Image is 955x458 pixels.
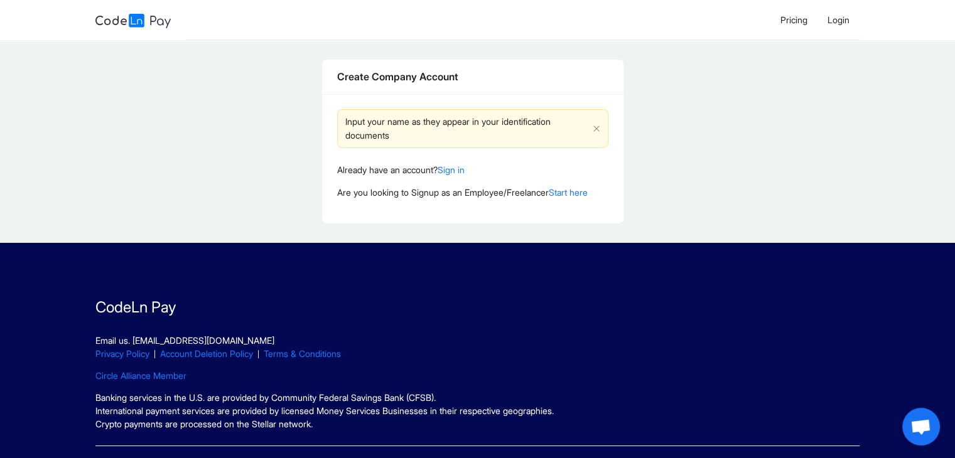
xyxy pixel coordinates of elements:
[95,370,186,381] a: Circle Alliance Member
[345,115,588,142] div: Input your name as they appear in your identification documents
[828,14,850,25] span: Login
[95,14,171,28] img: logo
[902,408,940,445] a: Open chat
[593,125,600,132] span: close
[95,392,554,429] span: Banking services in the U.S. are provided by Community Federal Savings Bank (CFSB). International...
[593,125,600,133] button: close
[337,163,608,177] p: Already have an account?
[264,348,341,359] a: Terms & Conditions
[337,70,458,83] span: Create Company Account
[549,187,588,198] a: Start here
[438,164,465,175] a: Sign in
[780,14,807,25] span: Pricing
[95,335,274,346] a: Email us. [EMAIL_ADDRESS][DOMAIN_NAME]
[95,296,860,319] p: CodeLn Pay
[337,186,608,200] p: Are you looking to Signup as an Employee/Freelancer
[160,348,253,359] a: Account Deletion Policy
[95,348,149,359] a: Privacy Policy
